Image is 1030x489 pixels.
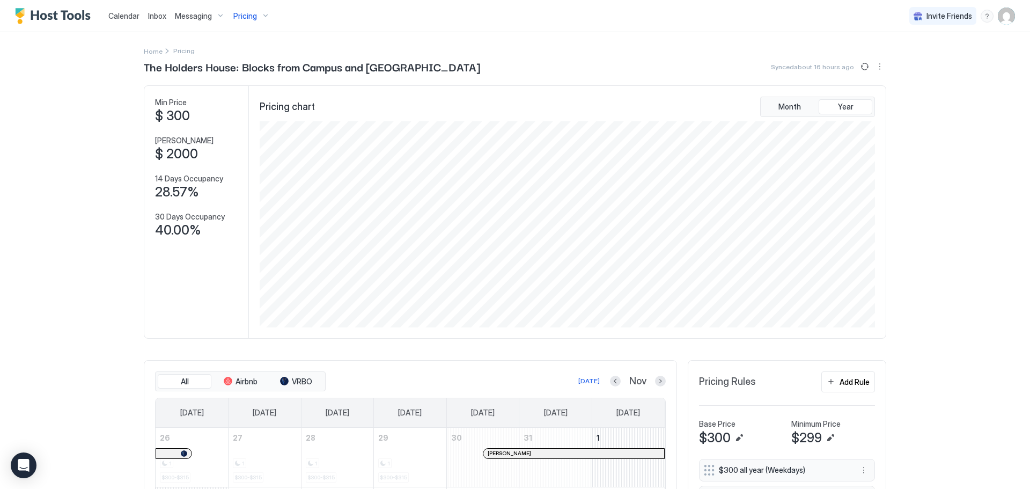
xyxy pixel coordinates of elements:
[629,375,646,388] span: Nov
[519,428,592,448] a: October 31, 2025
[155,184,199,200] span: 28.57%
[840,376,870,388] div: Add Rule
[597,433,600,442] span: 1
[791,430,822,446] span: $299
[387,398,432,427] a: Wednesday
[144,45,163,56] a: Home
[326,408,349,418] span: [DATE]
[771,63,854,71] span: Synced about 16 hours ago
[471,408,495,418] span: [DATE]
[763,99,816,114] button: Month
[873,60,886,73] button: More options
[760,97,875,117] div: tab-group
[533,398,578,427] a: Friday
[719,465,847,475] span: $300 all year (Weekdays)
[233,11,257,21] span: Pricing
[170,398,215,427] a: Sunday
[821,371,875,392] button: Add Rule
[158,374,211,389] button: All
[699,430,731,446] span: $300
[488,450,531,457] span: [PERSON_NAME]
[733,432,746,444] button: Edit
[451,433,462,442] span: 30
[592,428,665,448] a: November 1, 2025
[155,146,198,162] span: $ 2000
[577,375,601,388] button: [DATE]
[301,428,374,487] td: October 28, 2025
[306,433,315,442] span: 28
[236,377,257,386] span: Airbnb
[926,11,972,21] span: Invite Friends
[524,433,532,442] span: 31
[858,60,871,73] button: Sync prices
[229,428,301,448] a: October 27, 2025
[156,428,228,448] a: October 26, 2025
[699,376,756,388] span: Pricing Rules
[592,428,665,487] td: November 1, 2025
[148,10,166,21] a: Inbox
[155,136,214,145] span: [PERSON_NAME]
[260,101,315,113] span: Pricing chart
[791,419,841,429] span: Minimum Price
[155,371,326,392] div: tab-group
[292,377,312,386] span: VRBO
[144,45,163,56] div: Breadcrumb
[108,11,139,20] span: Calendar
[11,452,36,478] div: Open Intercom Messenger
[519,428,592,487] td: October 31, 2025
[155,108,190,124] span: $ 300
[144,59,480,75] span: The Holders House: Blocks from Campus and [GEOGRAPHIC_DATA]
[242,398,287,427] a: Monday
[616,408,640,418] span: [DATE]
[460,398,505,427] a: Thursday
[398,408,422,418] span: [DATE]
[824,432,837,444] button: Edit
[447,428,519,448] a: October 30, 2025
[253,408,276,418] span: [DATE]
[108,10,139,21] a: Calendar
[160,433,170,442] span: 26
[155,174,223,184] span: 14 Days Occupancy
[173,47,195,55] span: Breadcrumb
[301,428,374,448] a: October 28, 2025
[15,8,95,24] a: Host Tools Logo
[778,102,801,112] span: Month
[156,428,229,487] td: October 26, 2025
[857,464,870,477] div: menu
[981,10,994,23] div: menu
[315,398,360,427] a: Tuesday
[144,47,163,55] span: Home
[857,464,870,477] button: More options
[488,450,660,457] div: [PERSON_NAME]
[148,11,166,20] span: Inbox
[578,376,600,386] div: [DATE]
[214,374,267,389] button: Airbnb
[269,374,323,389] button: VRBO
[838,102,854,112] span: Year
[155,212,225,222] span: 30 Days Occupancy
[446,428,519,487] td: October 30, 2025
[544,408,568,418] span: [DATE]
[155,222,201,238] span: 40.00%
[606,398,651,427] a: Saturday
[655,376,666,386] button: Next month
[229,428,301,487] td: October 27, 2025
[873,60,886,73] div: menu
[378,433,388,442] span: 29
[155,98,187,107] span: Min Price
[233,433,242,442] span: 27
[819,99,872,114] button: Year
[610,376,621,386] button: Previous month
[175,11,212,21] span: Messaging
[374,428,447,487] td: October 29, 2025
[998,8,1015,25] div: User profile
[180,408,204,418] span: [DATE]
[699,419,735,429] span: Base Price
[374,428,446,448] a: October 29, 2025
[181,377,189,386] span: All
